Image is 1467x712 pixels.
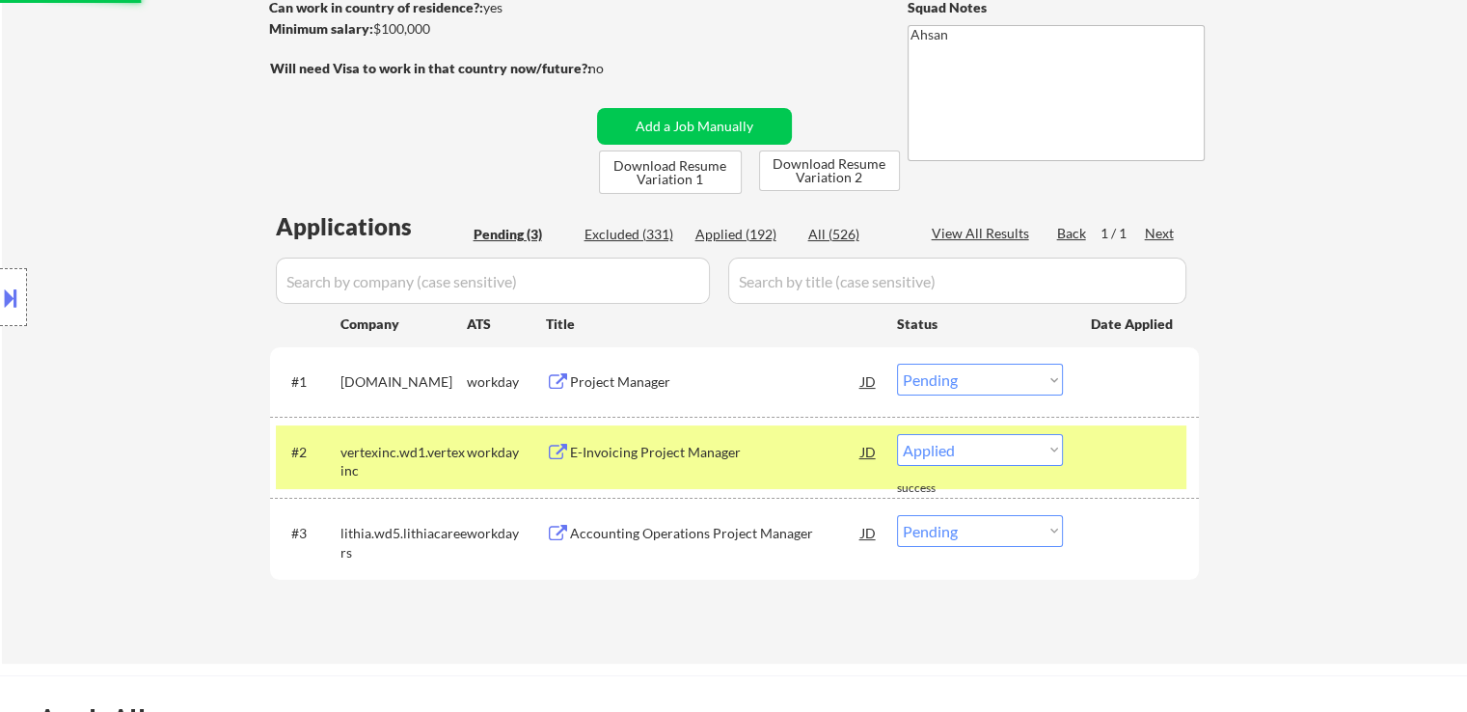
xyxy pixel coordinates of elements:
div: #3 [291,524,325,543]
div: $100,000 [269,19,590,39]
input: Search by title (case sensitive) [728,258,1186,304]
div: E-Invoicing Project Manager [570,443,861,462]
input: Search by company (case sensitive) [276,258,710,304]
div: Next [1145,224,1176,243]
div: Status [897,306,1063,341]
div: Pending (3) [474,225,570,244]
div: Excluded (331) [584,225,681,244]
div: View All Results [932,224,1035,243]
div: 1 / 1 [1100,224,1145,243]
div: lithia.wd5.lithiacareers [340,524,467,561]
div: Date Applied [1091,315,1176,334]
div: workday [467,372,546,392]
div: Accounting Operations Project Manager [570,524,861,543]
div: Title [546,315,879,334]
button: Download Resume Variation 1 [599,151,742,194]
strong: Will need Visa to work in that country now/future?: [270,60,591,76]
div: ATS [467,315,546,334]
div: workday [467,524,546,543]
div: JD [859,364,879,398]
div: vertexinc.wd1.vertexinc [340,443,467,480]
div: JD [859,434,879,469]
div: JD [859,515,879,550]
div: Project Manager [570,372,861,392]
div: Applied (192) [695,225,792,244]
div: Company [340,315,467,334]
div: All (526) [808,225,905,244]
div: Applications [276,215,467,238]
div: workday [467,443,546,462]
div: success [897,480,974,497]
button: Add a Job Manually [597,108,792,145]
div: no [588,59,643,78]
div: [DOMAIN_NAME] [340,372,467,392]
div: Back [1057,224,1088,243]
button: Download Resume Variation 2 [759,151,900,191]
strong: Minimum salary: [269,20,373,37]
